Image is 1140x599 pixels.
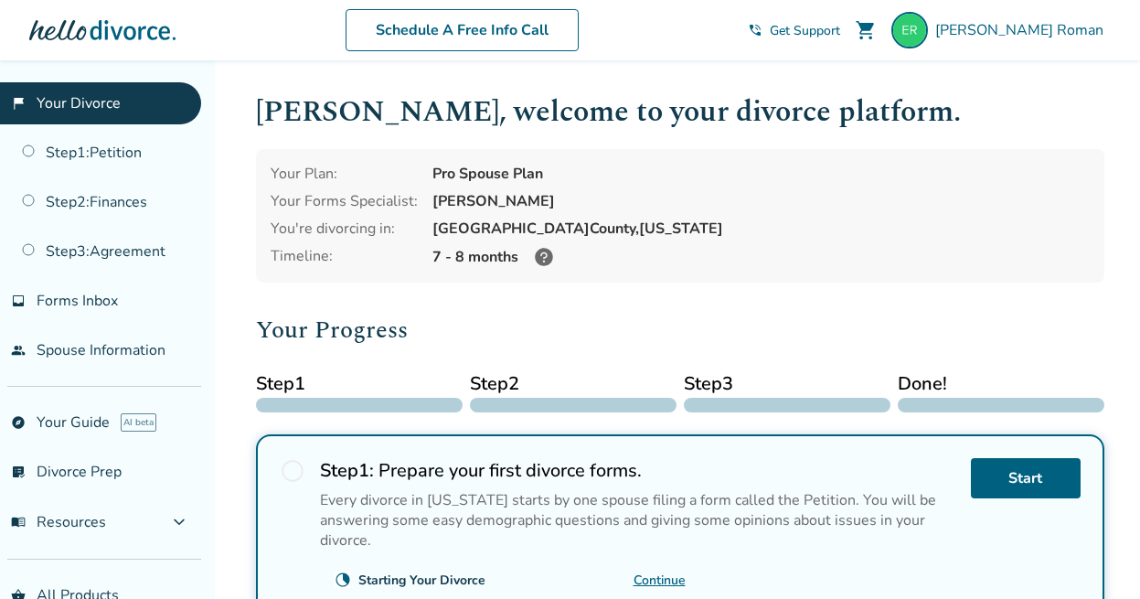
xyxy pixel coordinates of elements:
[855,19,877,41] span: shopping_cart
[432,246,1090,268] div: 7 - 8 months
[256,370,463,398] span: Step 1
[271,164,418,184] div: Your Plan:
[11,294,26,308] span: inbox
[11,465,26,479] span: list_alt_check
[11,415,26,430] span: explore
[748,23,762,37] span: phone_in_talk
[320,458,956,483] h2: Prepare your first divorce forms.
[121,413,156,432] span: AI beta
[346,9,579,51] a: Schedule A Free Info Call
[37,291,118,311] span: Forms Inbox
[432,164,1090,184] div: Pro Spouse Plan
[432,191,1090,211] div: [PERSON_NAME]
[432,219,1090,239] div: [GEOGRAPHIC_DATA] County, [US_STATE]
[280,458,305,484] span: radio_button_unchecked
[335,572,351,588] span: clock_loader_40
[320,458,374,483] strong: Step 1 :
[256,312,1104,348] h2: Your Progress
[271,191,418,211] div: Your Forms Specialist:
[634,572,686,589] a: Continue
[320,490,956,551] p: Every divorce in [US_STATE] starts by one spouse filing a form called the Petition. You will be a...
[898,370,1104,398] span: Done!
[748,22,840,39] a: phone_in_talkGet Support
[11,96,26,111] span: flag_2
[11,515,26,529] span: menu_book
[935,20,1111,40] span: [PERSON_NAME] Roman
[271,246,418,268] div: Timeline:
[470,370,677,398] span: Step 2
[256,90,1104,134] h1: [PERSON_NAME] , welcome to your divorce platform.
[168,511,190,533] span: expand_more
[11,343,26,358] span: people
[684,370,890,398] span: Step 3
[358,572,485,589] div: Starting Your Divorce
[1049,511,1140,599] iframe: Chat Widget
[891,12,928,48] img: reormiakn@gmail.com
[11,512,106,532] span: Resources
[770,22,840,39] span: Get Support
[971,458,1081,498] a: Start
[271,219,418,239] div: You're divorcing in:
